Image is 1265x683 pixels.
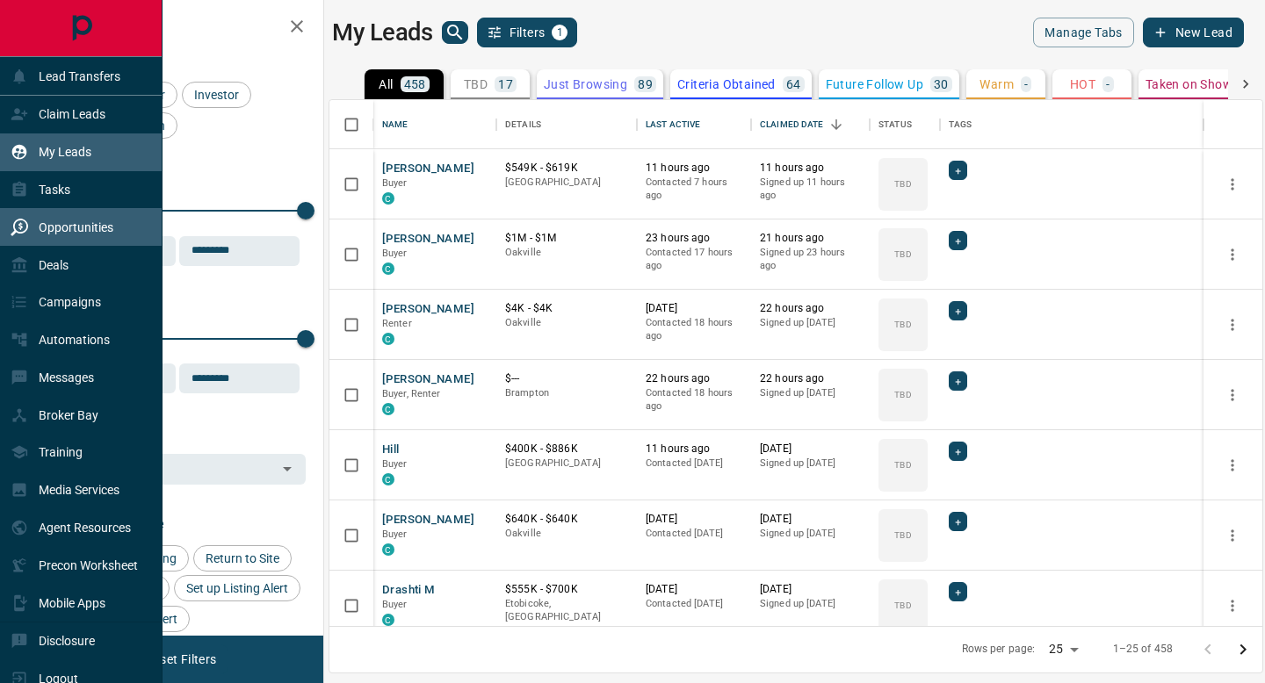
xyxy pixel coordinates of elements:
div: Tags [940,100,1204,149]
p: Signed up [DATE] [760,316,861,330]
div: Details [496,100,637,149]
p: 22 hours ago [760,301,861,316]
p: [GEOGRAPHIC_DATA] [505,176,628,190]
p: TBD [894,528,911,542]
button: Hill [382,442,400,458]
div: Name [373,100,496,149]
p: [DATE] [646,512,742,527]
p: 11 hours ago [646,442,742,457]
span: + [955,583,961,600]
div: Name [382,100,408,149]
span: Buyer [382,177,408,189]
div: Return to Site [193,545,292,572]
span: Buyer [382,599,408,610]
button: more [1219,241,1246,268]
p: - [1024,78,1028,90]
button: more [1219,312,1246,338]
p: Oakville [505,527,628,541]
div: condos.ca [382,262,394,275]
p: - [1106,78,1110,90]
button: Filters1 [477,18,578,47]
span: Buyer [382,458,408,470]
span: Return to Site [199,551,286,565]
div: Set up Listing Alert [174,575,300,601]
div: + [949,512,967,531]
p: Contacted 18 hours ago [646,386,742,413]
span: + [955,372,961,390]
div: Claimed Date [760,100,824,149]
p: 17 [498,78,513,90]
h1: My Leads [332,18,433,47]
p: Taken on Showings [1146,78,1257,90]
p: 22 hours ago [760,371,861,386]
button: Open [275,457,300,481]
p: [DATE] [760,442,861,457]
p: 64 [786,78,801,90]
p: [DATE] [646,582,742,597]
span: Buyer, Renter [382,388,441,399]
p: Contacted [DATE] [646,597,742,611]
span: 1 [553,26,566,39]
button: more [1219,593,1246,619]
span: + [955,302,961,320]
button: [PERSON_NAME] [382,301,474,318]
span: + [955,162,961,179]
div: + [949,582,967,601]
button: [PERSON_NAME] [382,512,474,528]
p: HOT [1070,78,1095,90]
p: TBD [894,248,911,261]
span: Investor [188,88,245,102]
p: Signed up 11 hours ago [760,176,861,203]
p: 11 hours ago [760,161,861,176]
button: [PERSON_NAME] [382,371,474,388]
p: $1M - $1M [505,231,628,246]
p: [DATE] [760,512,861,527]
div: Last Active [637,100,751,149]
p: 23 hours ago [646,231,742,246]
div: Tags [949,100,972,149]
p: Just Browsing [544,78,627,90]
div: + [949,161,967,180]
button: [PERSON_NAME] [382,231,474,248]
div: + [949,231,967,250]
p: Oakville [505,246,628,260]
p: $640K - $640K [505,512,628,527]
div: condos.ca [382,333,394,345]
div: Last Active [646,100,700,149]
button: more [1219,171,1246,198]
span: Buyer [382,248,408,259]
p: 458 [404,78,426,90]
p: Etobicoke, [GEOGRAPHIC_DATA] [505,597,628,624]
p: TBD [464,78,488,90]
p: Signed up [DATE] [760,457,861,471]
span: Buyer [382,528,408,540]
p: TBD [894,388,911,401]
p: Signed up [DATE] [760,597,861,611]
button: Sort [824,112,849,137]
p: [GEOGRAPHIC_DATA] [505,457,628,471]
p: 30 [934,78,949,90]
button: more [1219,522,1246,549]
p: Contacted [DATE] [646,457,742,471]
p: 21 hours ago [760,231,861,246]
div: Status [878,100,912,149]
p: Contacted 17 hours ago [646,246,742,273]
p: $549K - $619K [505,161,628,176]
p: Brampton [505,386,628,400]
p: TBD [894,318,911,331]
p: Contacted [DATE] [646,527,742,541]
div: condos.ca [382,192,394,205]
p: Warm [979,78,1014,90]
p: $--- [505,371,628,386]
p: [DATE] [760,582,861,597]
div: condos.ca [382,473,394,485]
p: 22 hours ago [646,371,742,386]
p: Contacted 18 hours ago [646,316,742,343]
p: Contacted 7 hours ago [646,176,742,203]
button: Reset Filters [134,644,228,674]
p: Oakville [505,316,628,330]
span: + [955,232,961,249]
button: [PERSON_NAME] [382,161,474,177]
p: Future Follow Up [826,78,923,90]
div: Details [505,100,541,149]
